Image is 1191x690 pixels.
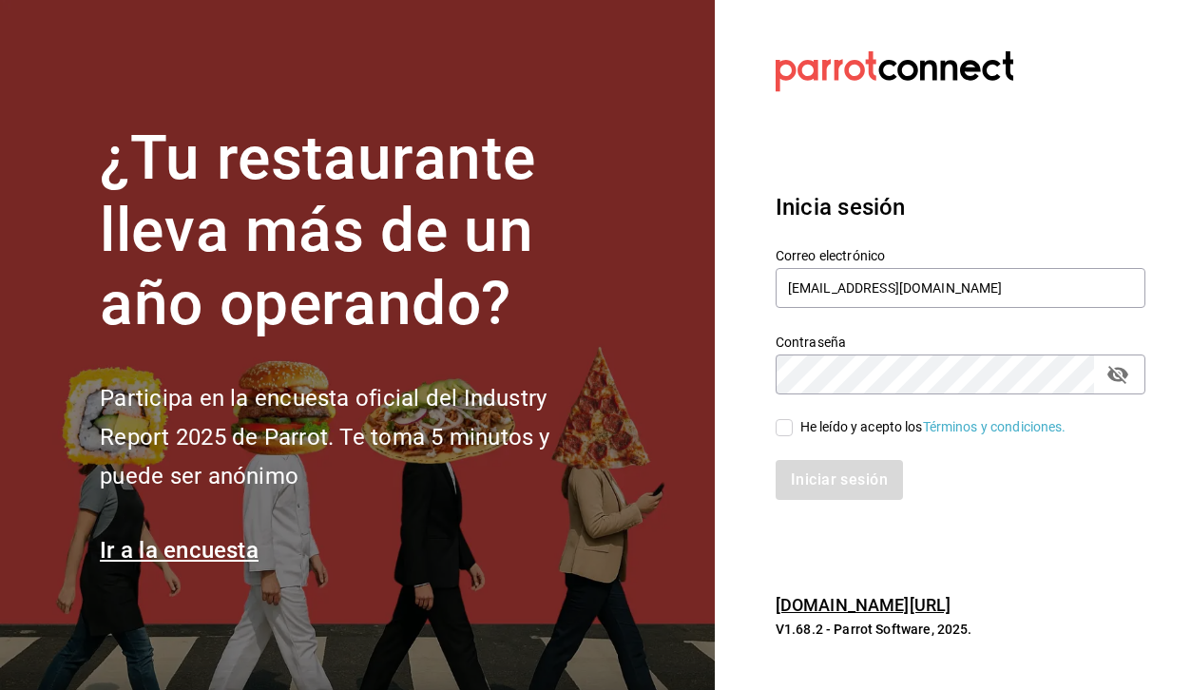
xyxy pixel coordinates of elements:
[100,123,613,341] h1: ¿Tu restaurante lleva más de un año operando?
[776,335,1145,348] label: Contraseña
[776,268,1145,308] input: Ingresa tu correo electrónico
[776,620,1145,639] p: V1.68.2 - Parrot Software, 2025.
[100,537,259,564] a: Ir a la encuesta
[923,419,1066,434] a: Términos y condiciones.
[1102,358,1134,391] button: passwordField
[776,595,951,615] a: [DOMAIN_NAME][URL]
[100,379,613,495] h2: Participa en la encuesta oficial del Industry Report 2025 de Parrot. Te toma 5 minutos y puede se...
[776,190,1145,224] h3: Inicia sesión
[776,248,1145,261] label: Correo electrónico
[800,417,1066,437] div: He leído y acepto los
